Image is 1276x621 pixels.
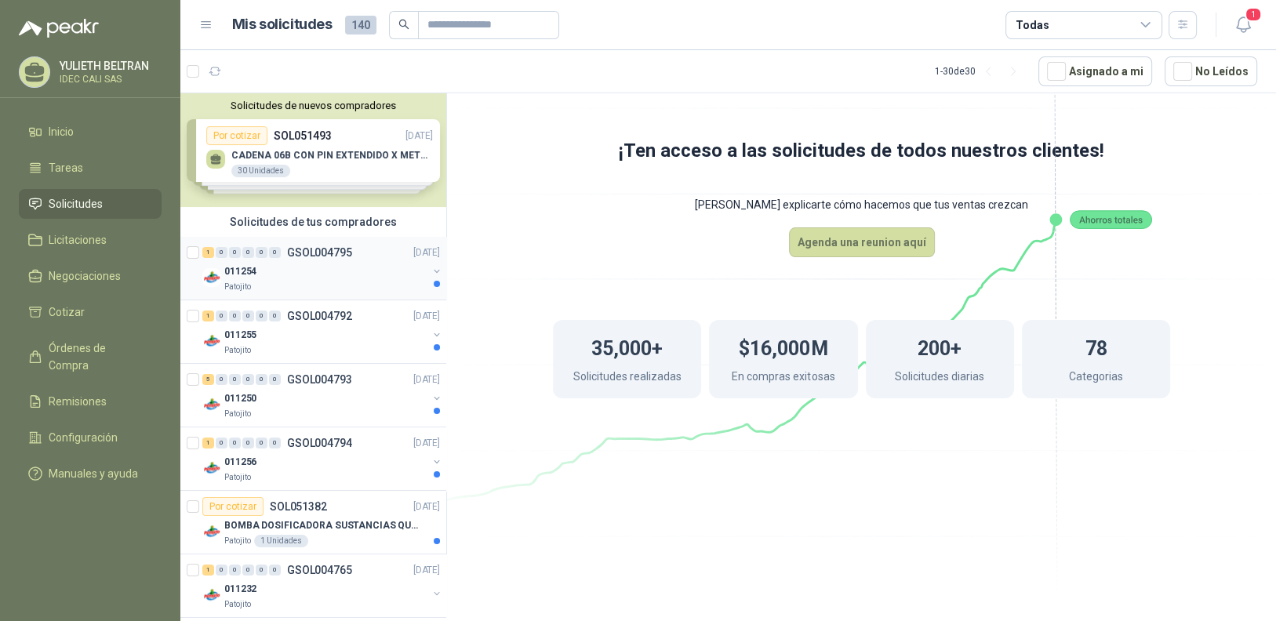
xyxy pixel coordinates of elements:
span: Remisiones [49,393,107,410]
a: Cotizar [19,297,162,327]
span: 1 [1245,7,1262,22]
div: 1 [202,310,214,321]
p: 011256 [224,455,256,470]
div: 0 [242,374,254,385]
div: 0 [256,565,267,576]
div: 0 [269,310,281,321]
a: Solicitudes [19,189,162,219]
button: 1 [1229,11,1257,39]
div: Solicitudes de nuevos compradoresPor cotizarSOL051493[DATE] CADENA 06B CON PIN EXTENDIDO X METROS... [180,93,446,207]
a: Por cotizarSOL051382[DATE] Company LogoBOMBA DOSIFICADORA SUSTANCIAS QUIMICASPatojito1 Unidades [180,491,446,554]
div: 1 [202,565,214,576]
h1: 35,000+ [591,329,663,364]
span: Cotizar [49,303,85,321]
img: Company Logo [202,586,221,605]
p: IDEC CALI SAS [60,74,158,84]
div: 0 [269,565,281,576]
p: GSOL004765 [287,565,352,576]
a: Órdenes de Compra [19,333,162,380]
span: Licitaciones [49,231,107,249]
div: Todas [1016,16,1049,34]
p: [DATE] [413,372,440,387]
img: Company Logo [202,268,221,287]
div: 0 [216,438,227,448]
button: Asignado a mi [1038,56,1152,86]
img: Company Logo [202,522,221,541]
div: 0 [242,247,254,258]
p: YULIETH BELTRAN [60,60,158,71]
p: [DATE] [413,245,440,260]
h1: 78 [1085,329,1107,364]
div: 1 [202,247,214,258]
p: Patojito [224,535,251,547]
button: Solicitudes de nuevos compradores [187,100,440,111]
p: 011255 [224,328,256,343]
img: Logo peakr [19,19,99,38]
button: Agenda una reunion aquí [789,227,935,257]
div: 1 [202,438,214,448]
div: 0 [269,438,281,448]
span: Tareas [49,159,83,176]
img: Company Logo [202,395,221,414]
a: Licitaciones [19,225,162,255]
div: 0 [256,310,267,321]
div: 0 [269,247,281,258]
div: 0 [229,438,241,448]
span: Negociaciones [49,267,121,285]
span: Manuales y ayuda [49,465,138,482]
p: [DATE] [413,499,440,514]
a: Tareas [19,153,162,183]
div: 1 Unidades [254,535,308,547]
div: 0 [256,438,267,448]
div: 0 [269,374,281,385]
span: Órdenes de Compra [49,340,147,374]
a: 5 0 0 0 0 0 GSOL004793[DATE] Company Logo011250Patojito [202,370,443,420]
a: Inicio [19,117,162,147]
p: Patojito [224,598,251,611]
button: No Leídos [1165,56,1257,86]
p: SOL051382 [270,501,327,512]
p: GSOL004793 [287,374,352,385]
a: 1 0 0 0 0 0 GSOL004795[DATE] Company Logo011254Patojito [202,243,443,293]
span: search [398,19,409,30]
div: 1 - 30 de 30 [935,59,1026,84]
div: 0 [216,565,227,576]
img: Company Logo [202,332,221,350]
a: 1 0 0 0 0 0 GSOL004792[DATE] Company Logo011255Patojito [202,307,443,357]
p: En compras exitosas [732,368,834,389]
span: Inicio [49,123,74,140]
p: 011232 [224,582,256,597]
div: 0 [216,247,227,258]
p: Solicitudes diarias [895,368,984,389]
p: GSOL004795 [287,247,352,258]
p: Patojito [224,344,251,357]
div: 0 [242,438,254,448]
p: [DATE] [413,436,440,451]
p: GSOL004794 [287,438,352,448]
img: Company Logo [202,459,221,478]
p: Patojito [224,281,251,293]
p: [DATE] [413,563,440,578]
h1: 200+ [918,329,962,364]
div: 0 [229,310,241,321]
h1: $16,000M [739,329,827,364]
p: 011254 [224,264,256,279]
a: Negociaciones [19,261,162,291]
div: Por cotizar [202,497,264,516]
p: 011250 [224,391,256,406]
span: Solicitudes [49,195,103,212]
span: Configuración [49,429,118,446]
p: Solicitudes realizadas [573,368,682,389]
span: 140 [345,16,376,34]
div: 0 [229,247,241,258]
div: 0 [242,310,254,321]
div: 5 [202,374,214,385]
div: 0 [256,374,267,385]
div: 0 [256,247,267,258]
a: Manuales y ayuda [19,459,162,488]
p: Categorias [1069,368,1123,389]
p: Patojito [224,471,251,484]
p: GSOL004792 [287,310,352,321]
p: BOMBA DOSIFICADORA SUSTANCIAS QUIMICAS [224,518,420,533]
